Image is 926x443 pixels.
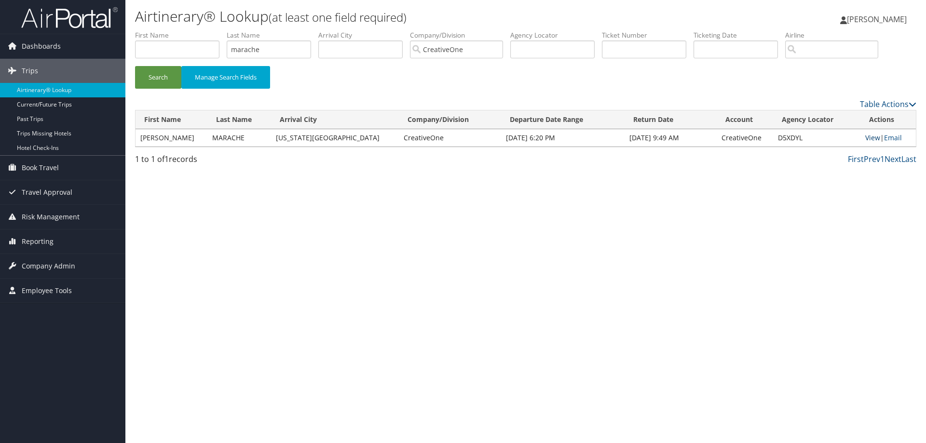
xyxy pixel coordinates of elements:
[501,110,625,129] th: Departure Date Range: activate to sort column ascending
[694,30,785,40] label: Ticketing Date
[135,30,227,40] label: First Name
[884,133,902,142] a: Email
[136,129,207,147] td: [PERSON_NAME]
[602,30,694,40] label: Ticket Number
[318,30,410,40] label: Arrival City
[510,30,602,40] label: Agency Locator
[22,229,54,254] span: Reporting
[181,66,270,89] button: Manage Search Fields
[865,133,880,142] a: View
[135,6,656,27] h1: Airtinerary® Lookup
[271,129,399,147] td: [US_STATE][GEOGRAPHIC_DATA]
[885,154,901,164] a: Next
[848,154,864,164] a: First
[625,129,717,147] td: [DATE] 9:49 AM
[717,129,773,147] td: CreativeOne
[864,154,880,164] a: Prev
[847,14,907,25] span: [PERSON_NAME]
[135,66,181,89] button: Search
[135,153,320,170] div: 1 to 1 of records
[840,5,916,34] a: [PERSON_NAME]
[22,34,61,58] span: Dashboards
[399,110,501,129] th: Company/Division
[207,129,271,147] td: MARACHE
[717,110,773,129] th: Account: activate to sort column ascending
[501,129,625,147] td: [DATE] 6:20 PM
[22,180,72,204] span: Travel Approval
[136,110,207,129] th: First Name: activate to sort column ascending
[860,99,916,109] a: Table Actions
[164,154,169,164] span: 1
[271,110,399,129] th: Arrival City: activate to sort column ascending
[22,59,38,83] span: Trips
[399,129,501,147] td: CreativeOne
[410,30,510,40] label: Company/Division
[207,110,271,129] th: Last Name: activate to sort column ascending
[22,279,72,303] span: Employee Tools
[22,156,59,180] span: Book Travel
[21,6,118,29] img: airportal-logo.png
[269,9,407,25] small: (at least one field required)
[773,129,860,147] td: D5XDYL
[880,154,885,164] a: 1
[22,254,75,278] span: Company Admin
[625,110,717,129] th: Return Date: activate to sort column ascending
[785,30,885,40] label: Airline
[22,205,80,229] span: Risk Management
[860,129,916,147] td: |
[773,110,860,129] th: Agency Locator: activate to sort column ascending
[860,110,916,129] th: Actions
[901,154,916,164] a: Last
[227,30,318,40] label: Last Name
